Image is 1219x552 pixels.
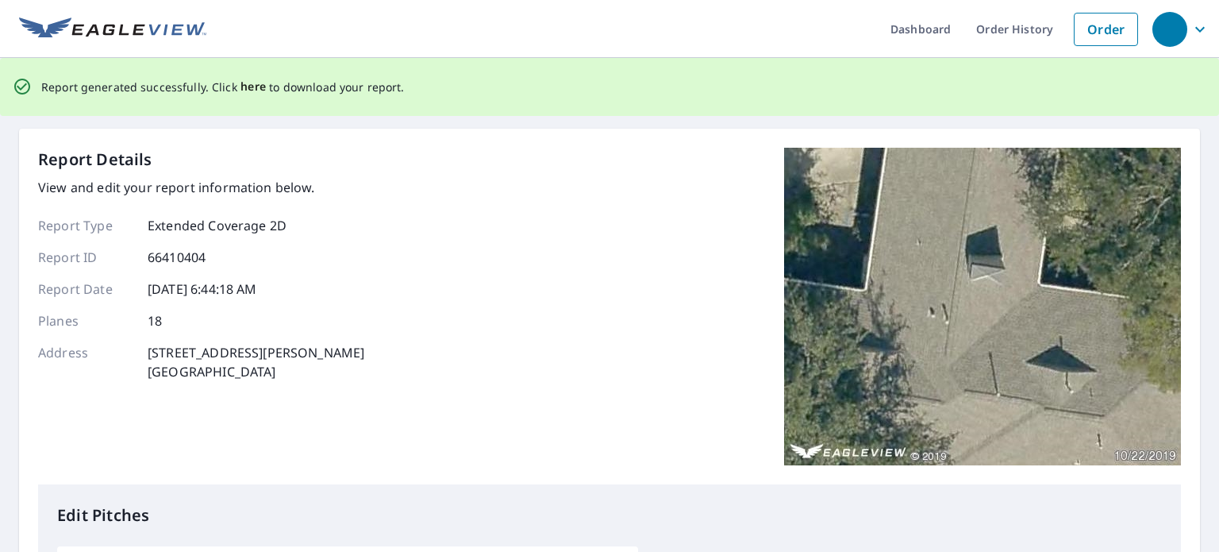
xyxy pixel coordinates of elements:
p: Planes [38,311,133,330]
p: Report Details [38,148,152,172]
p: [DATE] 6:44:18 AM [148,280,257,299]
p: 18 [148,311,162,330]
p: Address [38,343,133,381]
p: Report ID [38,248,133,267]
img: Top image [784,148,1181,465]
p: 66410404 [148,248,206,267]
img: EV Logo [19,17,206,41]
a: Order [1074,13,1138,46]
p: Extended Coverage 2D [148,216,286,235]
button: here [240,77,267,97]
p: Edit Pitches [57,504,1162,527]
p: Report Date [38,280,133,299]
p: Report Type [38,216,133,235]
p: View and edit your report information below. [38,178,364,197]
p: [STREET_ADDRESS][PERSON_NAME] [GEOGRAPHIC_DATA] [148,343,364,381]
p: Report generated successfully. Click to download your report. [41,77,405,97]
